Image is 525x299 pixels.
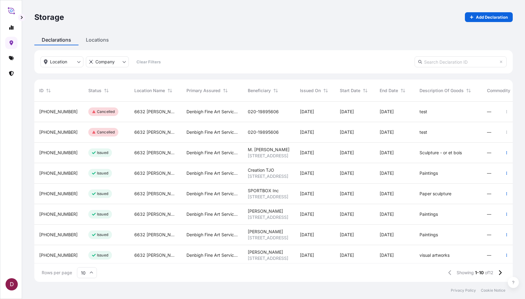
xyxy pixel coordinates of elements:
[45,87,52,94] button: Sort
[300,109,314,115] span: [DATE]
[475,270,484,276] span: 1-10
[340,88,360,94] span: Start Date
[95,59,115,65] p: Company
[134,232,177,238] span: 6632 [PERSON_NAME]
[97,212,108,217] p: Issued
[79,34,116,45] div: Locations
[186,170,238,176] span: Denbigh Fine Art Services Ltd. ([GEOGRAPHIC_DATA]) - Shipments and Art Handling
[134,150,177,156] span: 6632 [PERSON_NAME]
[222,87,229,94] button: Sort
[380,129,394,135] span: [DATE]
[134,88,165,94] span: Location Name
[420,232,438,238] span: Paintings
[380,88,398,94] span: End Date
[340,150,354,156] span: [DATE]
[39,170,78,176] span: [PHONE_NUMBER]
[134,170,177,176] span: 6632 [PERSON_NAME]
[487,252,491,258] span: —
[134,109,177,115] span: 6632 [PERSON_NAME]
[476,14,508,20] p: Add Declaration
[420,252,450,258] span: visual artworks
[487,150,491,156] span: —
[487,191,491,197] span: —
[457,270,474,276] span: Showing
[39,232,78,238] span: [PHONE_NUMBER]
[10,281,14,287] span: D
[248,167,274,173] span: Creation TJO
[300,232,314,238] span: [DATE]
[248,255,288,261] span: [STREET_ADDRESS]
[248,194,288,200] span: [STREET_ADDRESS]
[186,129,238,135] span: Denbigh Fine Art Services Ltd. ([GEOGRAPHIC_DATA]) - Shipments and Art Handling
[39,211,78,217] span: [PHONE_NUMBER]
[186,211,238,217] span: Denbigh Fine Art Services Ltd. ([GEOGRAPHIC_DATA]) - Shipments and Art Handling
[97,150,108,155] p: Issued
[300,88,321,94] span: Issued On
[50,59,67,65] p: Location
[97,130,115,135] p: Cancelled
[487,88,510,94] span: Commodity
[300,252,314,258] span: [DATE]
[300,129,314,135] span: [DATE]
[340,170,354,176] span: [DATE]
[420,191,451,197] span: Paper sculpture
[134,252,177,258] span: 6632 [PERSON_NAME]
[415,56,507,67] input: Search Declaration ID
[39,191,78,197] span: [PHONE_NUMBER]
[248,208,283,214] span: [PERSON_NAME]
[300,211,314,217] span: [DATE]
[420,150,462,156] span: Sculpture - or et bois
[451,288,476,293] a: Privacy Policy
[487,211,491,217] span: —
[39,129,78,135] span: [PHONE_NUMBER]
[186,150,238,156] span: Denbigh Fine Art Services Ltd. ([GEOGRAPHIC_DATA]) - Shipments and Art Handling
[134,129,177,135] span: 6632 [PERSON_NAME]
[420,109,427,115] span: test
[380,170,394,176] span: [DATE]
[97,253,108,258] p: Issued
[88,88,102,94] span: Status
[248,214,288,220] span: [STREET_ADDRESS]
[380,150,394,156] span: [DATE]
[487,129,491,135] span: —
[487,170,491,176] span: —
[340,232,354,238] span: [DATE]
[340,252,354,258] span: [DATE]
[465,12,513,22] a: Add Declaration
[300,150,314,156] span: [DATE]
[134,211,177,217] span: 6632 [PERSON_NAME]
[186,109,238,115] span: Denbigh Fine Art Services Ltd. ([GEOGRAPHIC_DATA]) - Shipments and Art Handling
[97,109,115,114] p: Cancelled
[186,252,238,258] span: Denbigh Fine Art Services Ltd. ([GEOGRAPHIC_DATA]) - Shipments and Art Handling
[340,211,354,217] span: [DATE]
[300,170,314,176] span: [DATE]
[487,109,491,115] span: —
[136,59,161,65] p: Clear Filters
[465,87,472,94] button: Sort
[340,191,354,197] span: [DATE]
[248,88,271,94] span: Beneficiary
[399,87,407,94] button: Sort
[248,235,288,241] span: [STREET_ADDRESS]
[272,87,279,94] button: Sort
[34,12,64,22] p: Storage
[485,270,493,276] span: of 12
[481,288,505,293] a: Cookie Notice
[340,129,354,135] span: [DATE]
[97,191,108,196] p: Issued
[248,249,283,255] span: [PERSON_NAME]
[186,191,238,197] span: Denbigh Fine Art Services Ltd. ([GEOGRAPHIC_DATA]) - Shipments and Art Handling
[40,56,83,67] button: location Filter options
[248,129,279,135] span: 020-19895606
[248,173,288,179] span: [STREET_ADDRESS]
[420,129,427,135] span: test
[248,109,279,115] span: 020-19895606
[248,188,279,194] span: SPORTBOX Inc
[39,109,78,115] span: [PHONE_NUMBER]
[248,147,289,153] span: M. [PERSON_NAME]
[380,211,394,217] span: [DATE]
[97,171,108,176] p: Issued
[362,87,369,94] button: Sort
